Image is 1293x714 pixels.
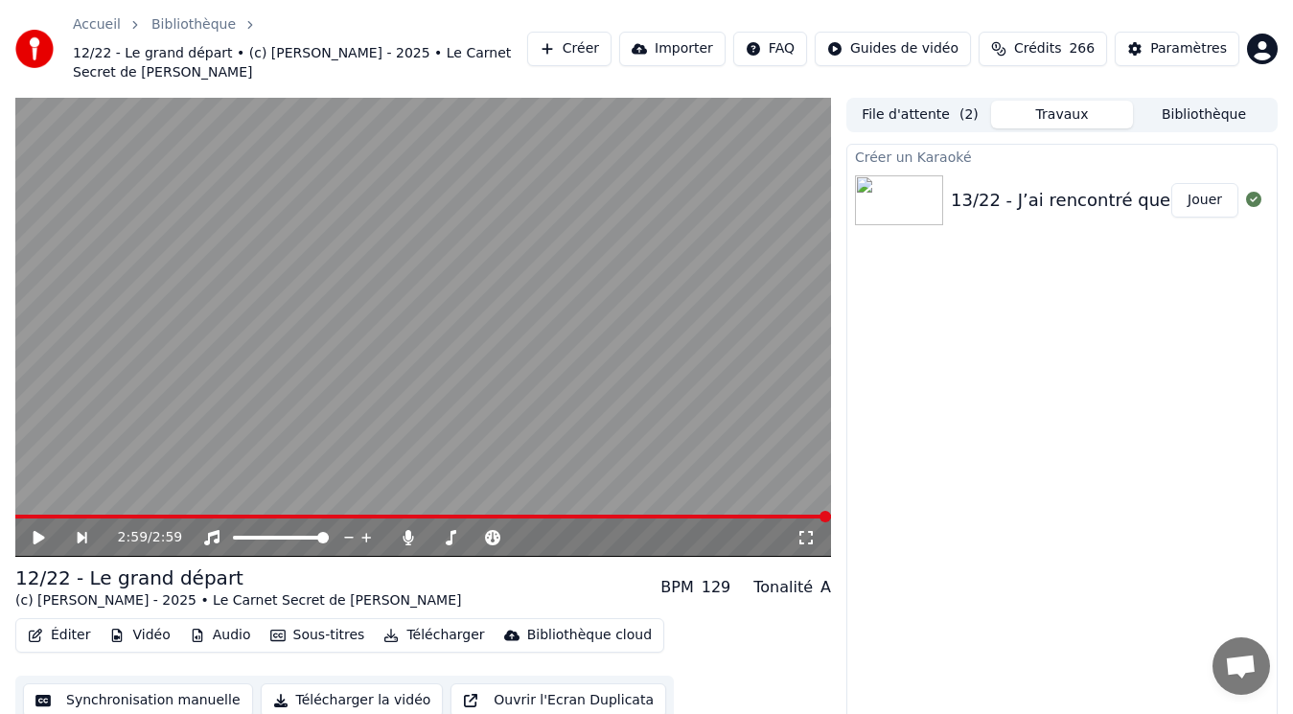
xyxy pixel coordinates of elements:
[376,622,492,649] button: Télécharger
[152,528,182,547] span: 2:59
[979,32,1107,66] button: Crédits266
[1212,637,1270,695] a: Ouvrir le chat
[263,622,373,649] button: Sous-titres
[527,32,612,66] button: Créer
[527,626,652,645] div: Bibliothèque cloud
[15,591,461,610] div: (c) [PERSON_NAME] - 2025 • Le Carnet Secret de [PERSON_NAME]
[102,622,177,649] button: Vidéo
[182,622,259,649] button: Audio
[20,622,98,649] button: Éditer
[849,101,991,128] button: File d'attente
[815,32,971,66] button: Guides de vidéo
[73,44,527,82] span: 12/22 - Le grand départ • (c) [PERSON_NAME] - 2025 • Le Carnet Secret de [PERSON_NAME]
[820,576,831,599] div: A
[847,145,1277,168] div: Créer un Karaoké
[15,564,461,591] div: 12/22 - Le grand départ
[951,187,1225,214] div: 13/22 - J’ai rencontré quelqu’un
[151,15,236,35] a: Bibliothèque
[1014,39,1061,58] span: Crédits
[702,576,731,599] div: 129
[733,32,807,66] button: FAQ
[959,105,979,125] span: ( 2 )
[619,32,726,66] button: Importer
[118,528,164,547] div: /
[1069,39,1095,58] span: 266
[118,528,148,547] span: 2:59
[1133,101,1275,128] button: Bibliothèque
[1150,39,1227,58] div: Paramètres
[73,15,527,82] nav: breadcrumb
[991,101,1133,128] button: Travaux
[1171,183,1238,218] button: Jouer
[660,576,693,599] div: BPM
[73,15,121,35] a: Accueil
[15,30,54,68] img: youka
[753,576,813,599] div: Tonalité
[1115,32,1239,66] button: Paramètres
